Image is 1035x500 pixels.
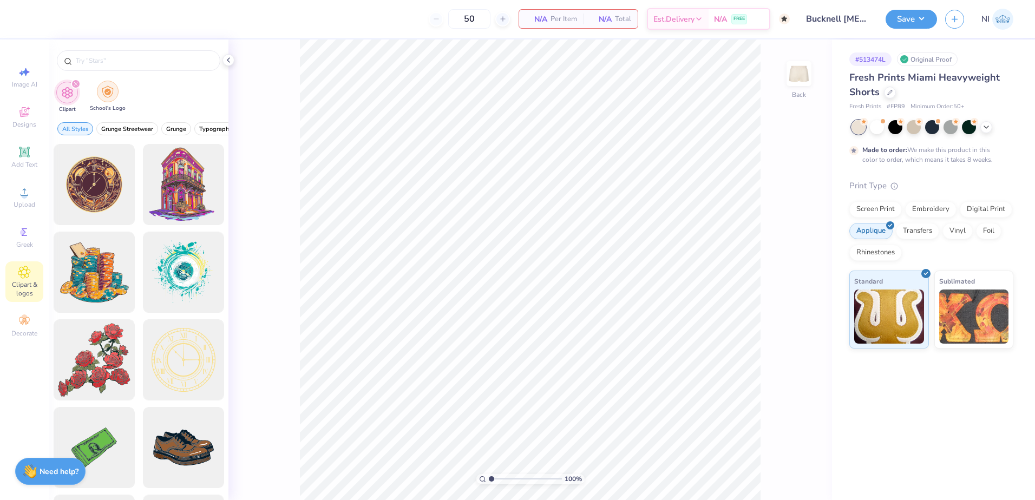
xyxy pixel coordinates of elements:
[59,106,76,114] span: Clipart
[854,275,883,287] span: Standard
[161,122,191,135] button: filter button
[5,280,43,298] span: Clipart & logos
[942,223,973,239] div: Vinyl
[862,146,907,154] strong: Made to order:
[11,160,37,169] span: Add Text
[14,200,35,209] span: Upload
[714,14,727,25] span: N/A
[849,245,902,261] div: Rhinestones
[887,102,905,111] span: # FP89
[56,82,78,114] button: filter button
[90,81,126,113] div: filter for School's Logo
[590,14,612,25] span: N/A
[102,85,114,98] img: School's Logo Image
[61,87,74,99] img: Clipart Image
[910,102,965,111] span: Minimum Order: 50 +
[90,104,126,113] span: School's Logo
[976,223,1001,239] div: Foil
[849,180,1013,192] div: Print Type
[992,9,1013,30] img: Nicole Isabelle Dimla
[792,90,806,100] div: Back
[56,82,78,114] div: filter for Clipart
[551,14,577,25] span: Per Item
[896,223,939,239] div: Transfers
[57,122,93,135] button: filter button
[788,63,810,84] img: Back
[798,8,877,30] input: Untitled Design
[101,125,153,133] span: Grunge Streetwear
[62,125,88,133] span: All Styles
[199,125,232,133] span: Typography
[194,122,237,135] button: filter button
[12,120,36,129] span: Designs
[615,14,631,25] span: Total
[849,201,902,218] div: Screen Print
[166,125,186,133] span: Grunge
[12,80,37,89] span: Image AI
[40,466,78,477] strong: Need help?
[733,15,745,23] span: FREE
[960,201,1012,218] div: Digital Print
[565,474,582,484] span: 100 %
[981,13,990,25] span: NI
[939,290,1009,344] img: Sublimated
[448,9,490,29] input: – –
[849,71,1000,98] span: Fresh Prints Miami Heavyweight Shorts
[897,52,958,66] div: Original Proof
[981,9,1013,30] a: NI
[886,10,937,29] button: Save
[96,122,158,135] button: filter button
[653,14,695,25] span: Est. Delivery
[90,82,126,114] button: filter button
[849,52,892,66] div: # 513474L
[854,290,924,344] img: Standard
[16,240,33,249] span: Greek
[849,223,893,239] div: Applique
[11,329,37,338] span: Decorate
[905,201,957,218] div: Embroidery
[849,102,881,111] span: Fresh Prints
[75,55,213,66] input: Try "Stars"
[526,14,547,25] span: N/A
[862,145,995,165] div: We make this product in this color to order, which means it takes 8 weeks.
[939,275,975,287] span: Sublimated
